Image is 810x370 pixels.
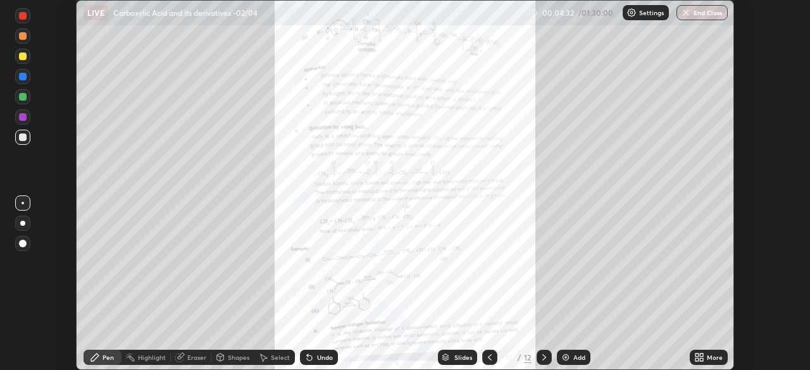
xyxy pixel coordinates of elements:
[113,8,258,18] p: Carboxylic Acid and its derivatives -02/04
[317,354,333,361] div: Undo
[454,354,472,361] div: Slides
[676,5,728,20] button: End Class
[228,354,249,361] div: Shapes
[524,352,532,363] div: 12
[681,8,691,18] img: end-class-cross
[518,354,521,361] div: /
[271,354,290,361] div: Select
[138,354,166,361] div: Highlight
[502,354,515,361] div: 11
[639,9,664,16] p: Settings
[103,354,114,361] div: Pen
[573,354,585,361] div: Add
[561,352,571,362] img: add-slide-button
[87,8,104,18] p: LIVE
[626,8,637,18] img: class-settings-icons
[187,354,206,361] div: Eraser
[707,354,723,361] div: More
